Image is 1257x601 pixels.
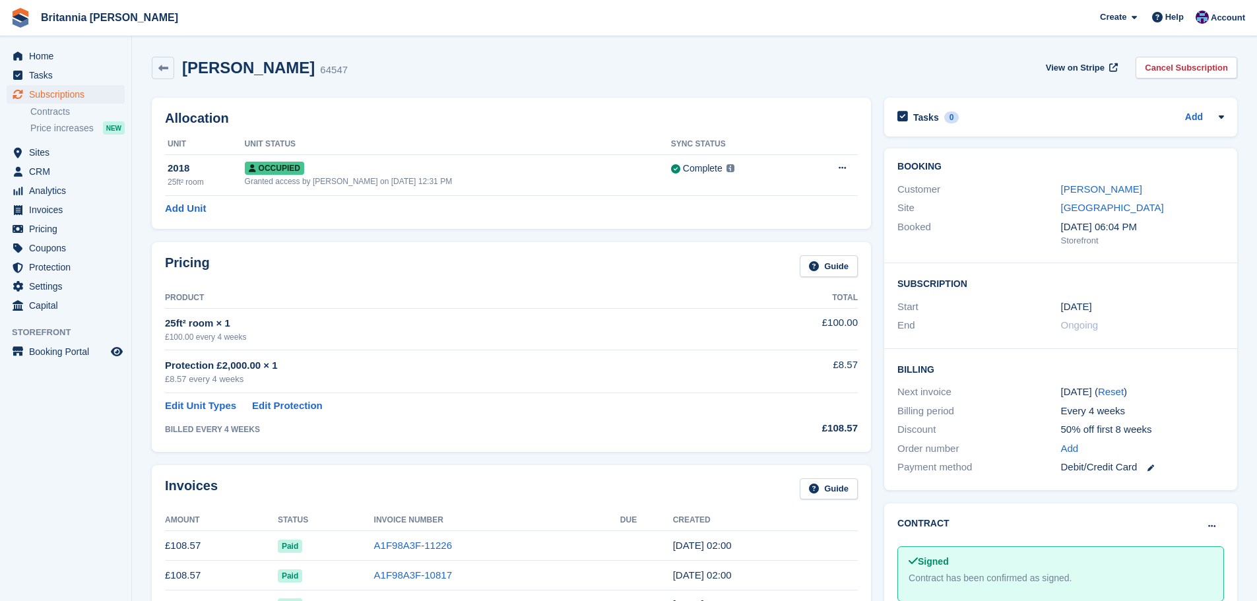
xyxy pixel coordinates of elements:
[182,59,315,77] h2: [PERSON_NAME]
[1061,460,1224,475] div: Debit/Credit Card
[897,385,1060,400] div: Next invoice
[29,277,108,296] span: Settings
[165,288,730,309] th: Product
[165,424,730,435] div: BILLED EVERY 4 WEEKS
[29,162,108,181] span: CRM
[245,175,671,187] div: Granted access by [PERSON_NAME] on [DATE] 12:31 PM
[897,517,950,530] h2: Contract
[165,255,210,277] h2: Pricing
[7,296,125,315] a: menu
[800,478,858,500] a: Guide
[620,510,673,531] th: Due
[29,181,108,200] span: Analytics
[730,308,858,350] td: £100.00
[165,478,218,500] h2: Invoices
[673,569,732,581] time: 2025-07-17 01:00:32 UTC
[1211,11,1245,24] span: Account
[374,540,452,551] a: A1F98A3F-11226
[683,162,723,175] div: Complete
[1061,441,1079,457] a: Add
[252,398,323,414] a: Edit Protection
[165,398,236,414] a: Edit Unit Types
[36,7,183,28] a: Britannia [PERSON_NAME]
[1061,404,1224,419] div: Every 4 weeks
[1061,422,1224,437] div: 50% off first 8 weeks
[897,276,1224,290] h2: Subscription
[374,569,452,581] a: A1F98A3F-10817
[109,344,125,360] a: Preview store
[1061,319,1099,331] span: Ongoing
[897,182,1060,197] div: Customer
[29,342,108,361] span: Booking Portal
[7,342,125,361] a: menu
[168,161,245,176] div: 2018
[7,277,125,296] a: menu
[1041,57,1120,79] a: View on Stripe
[1185,110,1203,125] a: Add
[7,201,125,219] a: menu
[103,121,125,135] div: NEW
[1061,220,1224,235] div: [DATE] 06:04 PM
[730,421,858,436] div: £108.57
[30,106,125,118] a: Contracts
[165,373,730,386] div: £8.57 every 4 weeks
[165,358,730,373] div: Protection £2,000.00 × 1
[7,181,125,200] a: menu
[1165,11,1184,24] span: Help
[30,122,94,135] span: Price increases
[913,111,939,123] h2: Tasks
[909,571,1213,585] div: Contract has been confirmed as signed.
[7,47,125,65] a: menu
[165,111,858,126] h2: Allocation
[897,404,1060,419] div: Billing period
[29,296,108,315] span: Capital
[7,220,125,238] a: menu
[29,201,108,219] span: Invoices
[278,569,302,583] span: Paid
[1061,183,1142,195] a: [PERSON_NAME]
[1098,386,1124,397] a: Reset
[897,422,1060,437] div: Discount
[29,66,108,84] span: Tasks
[897,201,1060,216] div: Site
[1061,385,1224,400] div: [DATE] ( )
[29,258,108,276] span: Protection
[897,318,1060,333] div: End
[7,143,125,162] a: menu
[1061,202,1164,213] a: [GEOGRAPHIC_DATA]
[165,316,730,331] div: 25ft² room × 1
[726,164,734,172] img: icon-info-grey-7440780725fd019a000dd9b08b2336e03edf1995a4989e88bcd33f0948082b44.svg
[29,47,108,65] span: Home
[1061,300,1092,315] time: 2024-12-05 01:00:00 UTC
[673,540,732,551] time: 2025-08-14 01:00:59 UTC
[12,326,131,339] span: Storefront
[168,176,245,188] div: 25ft² room
[11,8,30,28] img: stora-icon-8386f47178a22dfd0bd8f6a31ec36ba5ce8667c1dd55bd0f319d3a0aa187defe.svg
[1136,57,1237,79] a: Cancel Subscription
[29,143,108,162] span: Sites
[730,288,858,309] th: Total
[165,510,278,531] th: Amount
[944,111,959,123] div: 0
[29,85,108,104] span: Subscriptions
[29,239,108,257] span: Coupons
[7,258,125,276] a: menu
[245,134,671,155] th: Unit Status
[897,300,1060,315] div: Start
[278,540,302,553] span: Paid
[278,510,374,531] th: Status
[7,162,125,181] a: menu
[320,63,348,78] div: 64547
[165,531,278,561] td: £108.57
[165,201,206,216] a: Add Unit
[800,255,858,277] a: Guide
[374,510,620,531] th: Invoice Number
[7,239,125,257] a: menu
[1046,61,1105,75] span: View on Stripe
[29,220,108,238] span: Pricing
[7,85,125,104] a: menu
[165,331,730,343] div: £100.00 every 4 weeks
[1061,234,1224,247] div: Storefront
[671,134,801,155] th: Sync Status
[673,510,858,531] th: Created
